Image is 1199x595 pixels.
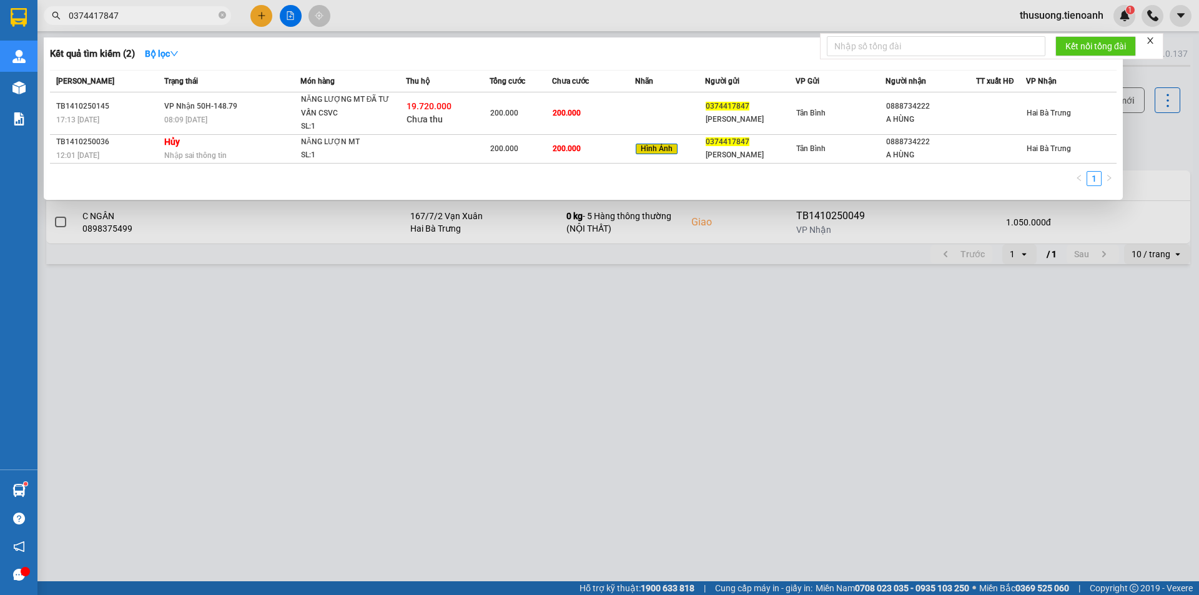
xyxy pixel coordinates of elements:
img: warehouse-icon [12,50,26,63]
span: Món hàng [300,77,335,86]
span: 12:01 [DATE] [56,151,99,160]
a: 1 [1087,172,1101,185]
button: Bộ lọcdown [135,44,189,64]
span: Kết nối tổng đài [1065,39,1126,53]
span: 200.000 [553,144,581,153]
span: 08:09 [DATE] [164,116,207,124]
strong: Bộ lọc [145,49,179,59]
span: Chưa cước [552,77,589,86]
span: Người gửi [705,77,739,86]
button: right [1102,171,1117,186]
li: 1 [1087,171,1102,186]
span: VP Nhận 50H-148.79 [164,102,237,111]
span: message [13,569,25,581]
span: down [170,49,179,58]
span: Thu hộ [406,77,430,86]
span: VP Nhận [1026,77,1057,86]
span: TT xuất HĐ [976,77,1014,86]
span: Hai Bà Trưng [1027,144,1071,153]
span: Nhập sai thông tin [164,151,227,160]
div: TB1410250036 [56,135,160,149]
h3: Kết quả tìm kiếm ( 2 ) [50,47,135,61]
span: Tân Bình [796,109,826,117]
img: solution-icon [12,112,26,125]
li: Previous Page [1072,171,1087,186]
span: 17:13 [DATE] [56,116,99,124]
div: SL: 1 [301,149,395,162]
span: Trạng thái [164,77,198,86]
span: close-circle [219,10,226,22]
button: left [1072,171,1087,186]
img: warehouse-icon [12,81,26,94]
span: Hai Bà Trưng [1027,109,1071,117]
span: right [1105,174,1113,182]
div: TB1410250145 [56,100,160,113]
input: Nhập số tổng đài [827,36,1045,56]
span: 200.000 [553,109,581,117]
div: [PERSON_NAME] [706,113,795,126]
span: Người nhận [886,77,926,86]
div: NĂNG LƯỢN MT [301,135,395,149]
div: A HÙNG [886,149,975,162]
span: 0374417847 [706,102,749,111]
span: question-circle [13,513,25,524]
span: [PERSON_NAME] [56,77,114,86]
span: notification [13,541,25,553]
span: Tổng cước [490,77,525,86]
span: close-circle [219,11,226,19]
span: left [1075,174,1083,182]
strong: Hủy [164,137,180,147]
span: Hình Ảnh [636,144,678,155]
span: 19.720.000 [407,101,451,111]
img: logo-vxr [11,8,27,27]
span: 0374417847 [706,137,749,146]
img: warehouse-icon [12,484,26,497]
span: Nhãn [635,77,653,86]
span: close [1146,36,1155,45]
div: NĂNG LƯỢNG MT ĐÃ TƯ VẤN CSVC [301,93,395,120]
sup: 1 [24,482,27,486]
button: Kết nối tổng đài [1055,36,1136,56]
span: 200.000 [490,109,518,117]
span: search [52,11,61,20]
span: Tân Bình [796,144,826,153]
div: 0888734222 [886,100,975,113]
li: Next Page [1102,171,1117,186]
div: SL: 1 [301,120,395,134]
span: 200.000 [490,144,518,153]
input: Tìm tên, số ĐT hoặc mã đơn [69,9,216,22]
div: A HÙNG [886,113,975,126]
span: Chưa thu [407,114,443,124]
div: 0888734222 [886,135,975,149]
span: VP Gửi [796,77,819,86]
div: [PERSON_NAME] [706,149,795,162]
